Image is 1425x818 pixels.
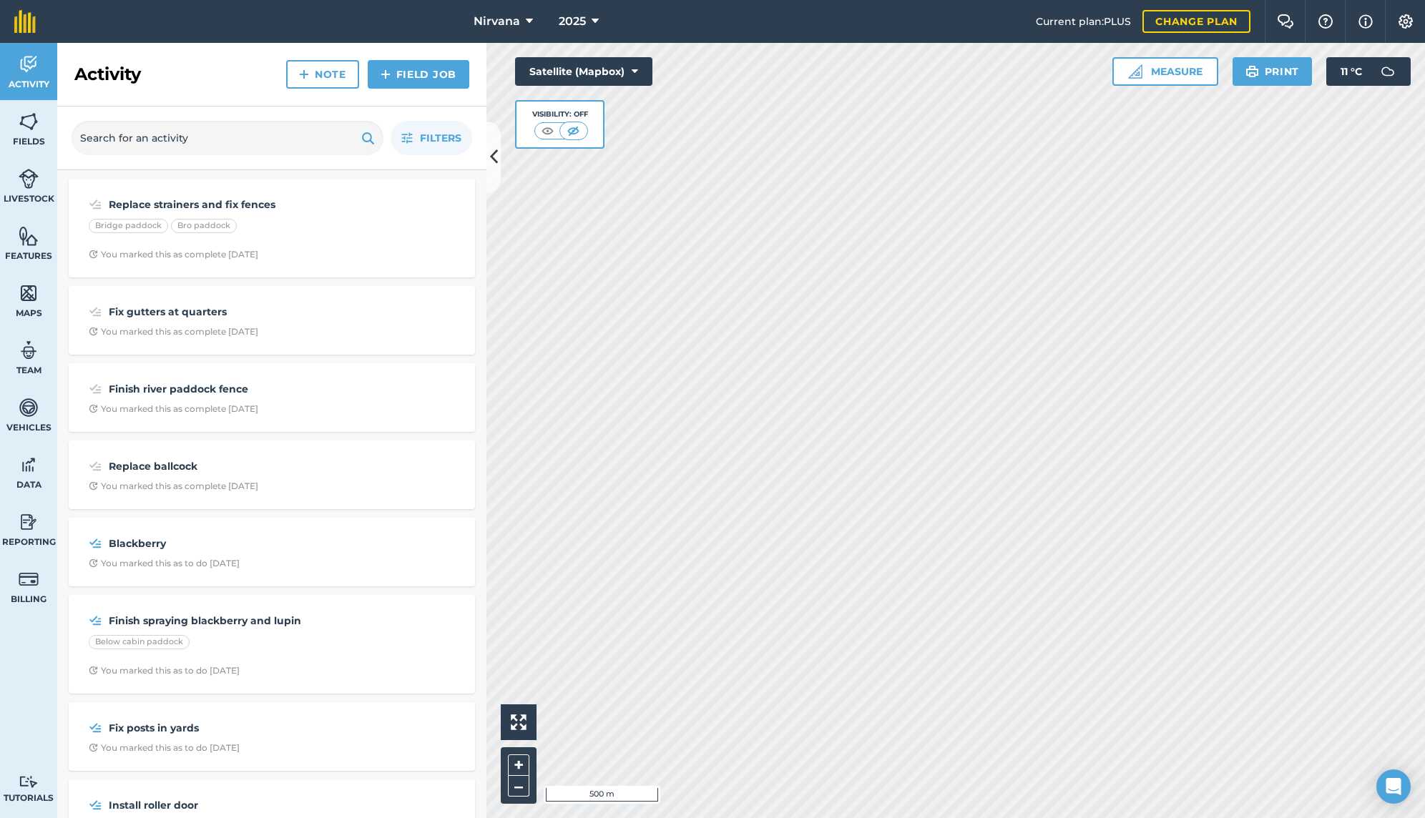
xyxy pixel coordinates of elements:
span: 2025 [559,13,586,30]
input: Search for an activity [72,121,383,155]
img: Clock with arrow pointing clockwise [89,404,98,413]
a: BlackberryClock with arrow pointing clockwiseYou marked this as to do [DATE] [77,526,466,578]
h2: Activity [74,63,141,86]
strong: Finish river paddock fence [109,381,336,397]
img: Clock with arrow pointing clockwise [89,558,98,568]
img: svg+xml;base64,PHN2ZyB4bWxucz0iaHR0cDovL3d3dy53My5vcmcvMjAwMC9zdmciIHdpZHRoPSI1MCIgaGVpZ2h0PSI0MC... [564,124,582,138]
img: svg+xml;base64,PHN2ZyB4bWxucz0iaHR0cDovL3d3dy53My5vcmcvMjAwMC9zdmciIHdpZHRoPSIxOSIgaGVpZ2h0PSIyNC... [1245,63,1259,80]
span: 11 ° C [1341,57,1362,86]
img: svg+xml;base64,PD94bWwgdmVyc2lvbj0iMS4wIiBlbmNvZGluZz0idXRmLTgiPz4KPCEtLSBHZW5lcmF0b3I6IEFkb2JlIE... [89,196,102,213]
strong: Fix gutters at quarters [109,304,336,320]
strong: Install roller door [109,797,336,813]
button: Satellite (Mapbox) [515,57,652,86]
button: – [508,776,529,797]
img: svg+xml;base64,PHN2ZyB4bWxucz0iaHR0cDovL3d3dy53My5vcmcvMjAwMC9zdmciIHdpZHRoPSIxNCIgaGVpZ2h0PSIyNC... [299,66,309,83]
img: svg+xml;base64,PD94bWwgdmVyc2lvbj0iMS4wIiBlbmNvZGluZz0idXRmLTgiPz4KPCEtLSBHZW5lcmF0b3I6IEFkb2JlIE... [89,380,102,398]
img: svg+xml;base64,PD94bWwgdmVyc2lvbj0iMS4wIiBlbmNvZGluZz0idXRmLTgiPz4KPCEtLSBHZW5lcmF0b3I6IEFkb2JlIE... [89,797,102,814]
img: svg+xml;base64,PHN2ZyB4bWxucz0iaHR0cDovL3d3dy53My5vcmcvMjAwMC9zdmciIHdpZHRoPSI1NiIgaGVpZ2h0PSI2MC... [19,225,39,247]
img: A question mark icon [1317,14,1334,29]
div: You marked this as to do [DATE] [89,742,240,754]
div: Bridge paddock [89,219,168,233]
img: Four arrows, one pointing top left, one top right, one bottom right and the last bottom left [511,714,527,730]
img: Two speech bubbles overlapping with the left bubble in the forefront [1277,14,1294,29]
div: Visibility: Off [532,109,588,120]
strong: Fix posts in yards [109,720,336,736]
img: svg+xml;base64,PD94bWwgdmVyc2lvbj0iMS4wIiBlbmNvZGluZz0idXRmLTgiPz4KPCEtLSBHZW5lcmF0b3I6IEFkb2JlIE... [1373,57,1402,86]
img: svg+xml;base64,PHN2ZyB4bWxucz0iaHR0cDovL3d3dy53My5vcmcvMjAwMC9zdmciIHdpZHRoPSI1NiIgaGVpZ2h0PSI2MC... [19,282,39,304]
a: Finish river paddock fenceClock with arrow pointing clockwiseYou marked this as complete [DATE] [77,372,466,423]
img: svg+xml;base64,PD94bWwgdmVyc2lvbj0iMS4wIiBlbmNvZGluZz0idXRmLTgiPz4KPCEtLSBHZW5lcmF0b3I6IEFkb2JlIE... [19,397,39,418]
div: You marked this as complete [DATE] [89,403,258,415]
img: A cog icon [1397,14,1414,29]
img: svg+xml;base64,PD94bWwgdmVyc2lvbj0iMS4wIiBlbmNvZGluZz0idXRmLTgiPz4KPCEtLSBHZW5lcmF0b3I6IEFkb2JlIE... [19,511,39,533]
img: svg+xml;base64,PHN2ZyB4bWxucz0iaHR0cDovL3d3dy53My5vcmcvMjAwMC9zdmciIHdpZHRoPSIxNCIgaGVpZ2h0PSIyNC... [381,66,391,83]
button: + [508,754,529,776]
img: svg+xml;base64,PHN2ZyB4bWxucz0iaHR0cDovL3d3dy53My5vcmcvMjAwMC9zdmciIHdpZHRoPSIxNyIgaGVpZ2h0PSIxNy... [1358,13,1373,30]
span: Nirvana [474,13,520,30]
img: svg+xml;base64,PD94bWwgdmVyc2lvbj0iMS4wIiBlbmNvZGluZz0idXRmLTgiPz4KPCEtLSBHZW5lcmF0b3I6IEFkb2JlIE... [19,340,39,361]
button: Filters [391,121,472,155]
img: Clock with arrow pointing clockwise [89,327,98,336]
div: Below cabin paddock [89,635,190,649]
span: Current plan : PLUS [1036,14,1131,29]
img: Clock with arrow pointing clockwise [89,481,98,491]
a: Fix posts in yardsClock with arrow pointing clockwiseYou marked this as to do [DATE] [77,711,466,762]
button: Print [1233,57,1313,86]
a: Finish spraying blackberry and lupinBelow cabin paddockClock with arrow pointing clockwiseYou mar... [77,603,466,685]
span: Filters [420,130,461,146]
div: You marked this as complete [DATE] [89,326,258,337]
a: Replace ballcockClock with arrow pointing clockwiseYou marked this as complete [DATE] [77,449,466,501]
div: You marked this as to do [DATE] [89,665,240,676]
a: Fix gutters at quartersClock with arrow pointing clockwiseYou marked this as complete [DATE] [77,295,466,346]
img: svg+xml;base64,PD94bWwgdmVyc2lvbj0iMS4wIiBlbmNvZGluZz0idXRmLTgiPz4KPCEtLSBHZW5lcmF0b3I6IEFkb2JlIE... [19,54,39,75]
a: Note [286,60,359,89]
img: svg+xml;base64,PD94bWwgdmVyc2lvbj0iMS4wIiBlbmNvZGluZz0idXRmLTgiPz4KPCEtLSBHZW5lcmF0b3I6IEFkb2JlIE... [19,454,39,475]
img: Clock with arrow pointing clockwise [89,666,98,675]
div: Bro paddock [171,219,237,233]
div: Open Intercom Messenger [1376,769,1411,804]
img: svg+xml;base64,PD94bWwgdmVyc2lvbj0iMS4wIiBlbmNvZGluZz0idXRmLTgiPz4KPCEtLSBHZW5lcmF0b3I6IEFkb2JlIE... [89,535,102,552]
button: Measure [1112,57,1218,86]
img: svg+xml;base64,PHN2ZyB4bWxucz0iaHR0cDovL3d3dy53My5vcmcvMjAwMC9zdmciIHdpZHRoPSI1MCIgaGVpZ2h0PSI0MC... [539,124,557,138]
div: You marked this as complete [DATE] [89,249,258,260]
a: Change plan [1142,10,1250,33]
img: svg+xml;base64,PD94bWwgdmVyc2lvbj0iMS4wIiBlbmNvZGluZz0idXRmLTgiPz4KPCEtLSBHZW5lcmF0b3I6IEFkb2JlIE... [89,303,102,320]
img: svg+xml;base64,PHN2ZyB4bWxucz0iaHR0cDovL3d3dy53My5vcmcvMjAwMC9zdmciIHdpZHRoPSIxOSIgaGVpZ2h0PSIyNC... [361,129,375,147]
img: svg+xml;base64,PD94bWwgdmVyc2lvbj0iMS4wIiBlbmNvZGluZz0idXRmLTgiPz4KPCEtLSBHZW5lcmF0b3I6IEFkb2JlIE... [19,775,39,789]
strong: Blackberry [109,536,336,551]
button: 11 °C [1326,57,1411,86]
strong: Replace strainers and fix fences [109,197,336,212]
img: Clock with arrow pointing clockwise [89,250,98,259]
img: svg+xml;base64,PD94bWwgdmVyc2lvbj0iMS4wIiBlbmNvZGluZz0idXRmLTgiPz4KPCEtLSBHZW5lcmF0b3I6IEFkb2JlIE... [19,568,39,590]
div: You marked this as to do [DATE] [89,558,240,569]
img: svg+xml;base64,PD94bWwgdmVyc2lvbj0iMS4wIiBlbmNvZGluZz0idXRmLTgiPz4KPCEtLSBHZW5lcmF0b3I6IEFkb2JlIE... [19,168,39,189]
img: Clock with arrow pointing clockwise [89,743,98,752]
a: Field Job [368,60,469,89]
strong: Replace ballcock [109,458,336,474]
img: svg+xml;base64,PD94bWwgdmVyc2lvbj0iMS4wIiBlbmNvZGluZz0idXRmLTgiPz4KPCEtLSBHZW5lcmF0b3I6IEFkb2JlIE... [89,719,102,736]
img: svg+xml;base64,PHN2ZyB4bWxucz0iaHR0cDovL3d3dy53My5vcmcvMjAwMC9zdmciIHdpZHRoPSI1NiIgaGVpZ2h0PSI2MC... [19,111,39,132]
img: svg+xml;base64,PD94bWwgdmVyc2lvbj0iMS4wIiBlbmNvZGluZz0idXRmLTgiPz4KPCEtLSBHZW5lcmF0b3I6IEFkb2JlIE... [89,458,102,475]
a: Replace strainers and fix fencesBridge paddockBro paddockClock with arrow pointing clockwiseYou m... [77,187,466,269]
div: You marked this as complete [DATE] [89,481,258,492]
strong: Finish spraying blackberry and lupin [109,613,336,629]
img: svg+xml;base64,PD94bWwgdmVyc2lvbj0iMS4wIiBlbmNvZGluZz0idXRmLTgiPz4KPCEtLSBHZW5lcmF0b3I6IEFkb2JlIE... [89,612,102,629]
img: Ruler icon [1128,64,1142,79]
img: fieldmargin Logo [14,10,36,33]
